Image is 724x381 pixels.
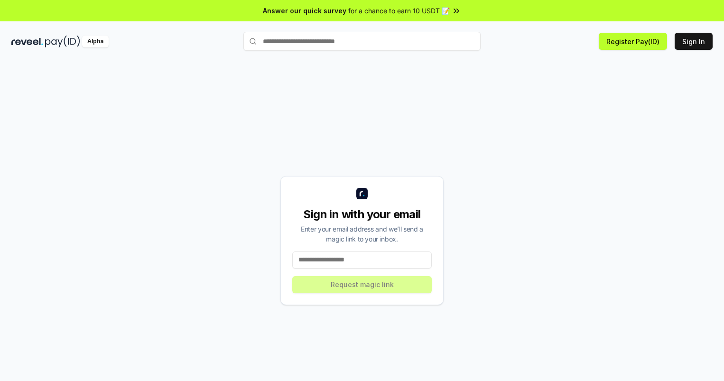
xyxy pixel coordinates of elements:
div: Alpha [82,36,109,47]
img: logo_small [356,188,368,199]
div: Sign in with your email [292,207,432,222]
span: Answer our quick survey [263,6,346,16]
img: reveel_dark [11,36,43,47]
img: pay_id [45,36,80,47]
button: Sign In [675,33,713,50]
span: for a chance to earn 10 USDT 📝 [348,6,450,16]
div: Enter your email address and we’ll send a magic link to your inbox. [292,224,432,244]
button: Register Pay(ID) [599,33,667,50]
